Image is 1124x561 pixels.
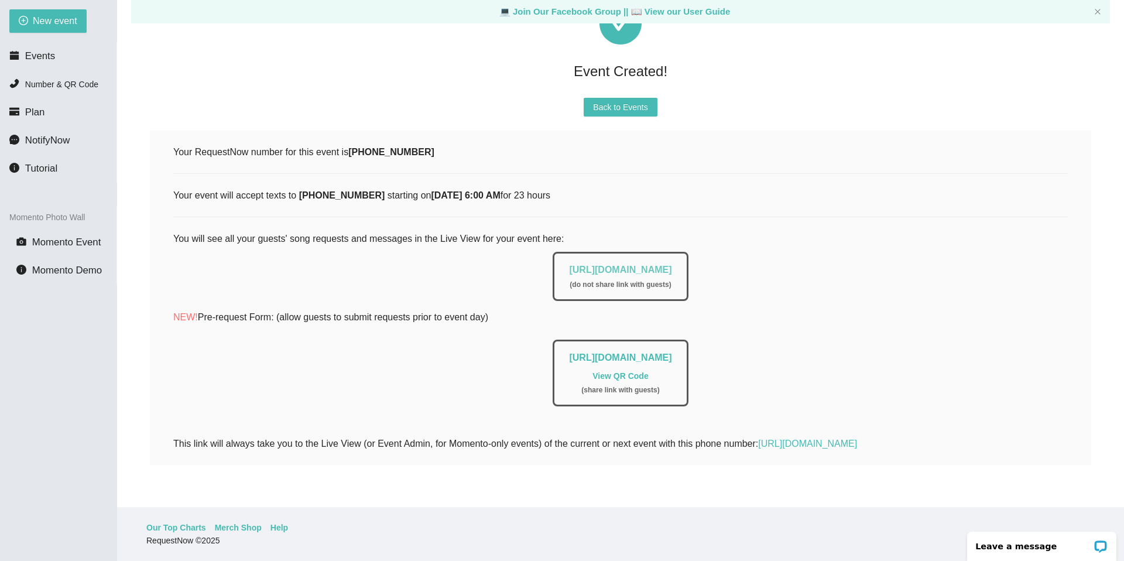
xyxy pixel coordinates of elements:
[499,6,631,16] a: laptop Join Our Facebook Group ||
[593,101,647,114] span: Back to Events
[173,312,198,322] span: NEW!
[150,59,1091,84] div: Event Created!
[959,524,1124,561] iframe: LiveChat chat widget
[584,98,657,117] button: Back to Events
[19,16,28,27] span: plus-circle
[215,521,262,534] a: Merch Shop
[146,534,1092,547] div: RequestNow © 2025
[173,147,434,157] span: Your RequestNow number for this event is
[146,521,206,534] a: Our Top Charts
[569,385,671,396] div: ( share link with guests )
[173,436,1068,451] div: This link will always take you to the Live View (or Event Admin, for Momento-only events) of the ...
[16,265,26,275] span: info-circle
[16,237,26,247] span: camera
[631,6,642,16] span: laptop
[758,439,857,449] a: [URL][DOMAIN_NAME]
[25,107,45,118] span: Plan
[569,279,671,290] div: ( do not share link with guests )
[569,353,671,362] a: [URL][DOMAIN_NAME]
[299,190,385,200] b: [PHONE_NUMBER]
[9,9,87,33] button: plus-circleNew event
[270,521,288,534] a: Help
[592,371,648,381] a: View QR Code
[9,78,19,88] span: phone
[599,2,642,45] span: check-circle
[9,107,19,117] span: credit-card
[1094,8,1101,16] button: close
[25,163,57,174] span: Tutorial
[348,147,434,157] b: [PHONE_NUMBER]
[631,6,731,16] a: laptop View our User Guide
[33,13,77,28] span: New event
[32,237,101,248] span: Momento Event
[9,135,19,145] span: message
[499,6,510,16] span: laptop
[25,135,70,146] span: NotifyNow
[569,265,671,275] a: [URL][DOMAIN_NAME]
[1094,8,1101,15] span: close
[173,231,1068,421] div: You will see all your guests' song requests and messages in the Live View for your event here:
[173,188,1068,203] div: Your event will accept texts to starting on for 23 hours
[9,163,19,173] span: info-circle
[431,190,500,200] b: [DATE] 6:00 AM
[173,310,1068,324] p: Pre-request Form: (allow guests to submit requests prior to event day)
[9,50,19,60] span: calendar
[25,50,55,61] span: Events
[25,80,98,89] span: Number & QR Code
[32,265,102,276] span: Momento Demo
